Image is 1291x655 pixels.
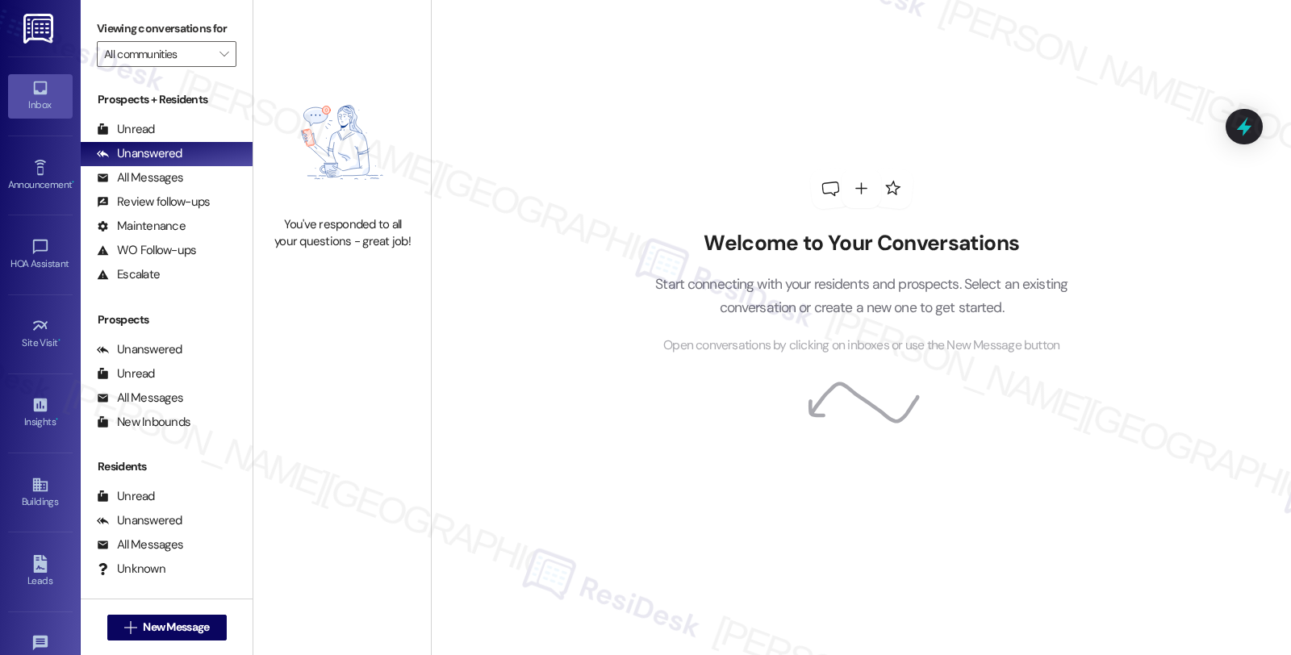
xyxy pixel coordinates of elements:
[81,458,253,475] div: Residents
[8,312,73,356] a: Site Visit •
[97,145,182,162] div: Unanswered
[97,536,183,553] div: All Messages
[81,311,253,328] div: Prospects
[631,273,1093,319] p: Start connecting with your residents and prospects. Select an existing conversation or create a n...
[124,621,136,634] i: 
[97,512,182,529] div: Unanswered
[143,619,209,636] span: New Message
[97,218,186,235] div: Maintenance
[97,390,183,407] div: All Messages
[8,74,73,118] a: Inbox
[97,414,190,431] div: New Inbounds
[271,216,413,251] div: You've responded to all your questions - great job!
[219,48,228,60] i: 
[271,77,413,207] img: empty-state
[8,550,73,594] a: Leads
[631,231,1093,257] h2: Welcome to Your Conversations
[97,561,165,578] div: Unknown
[8,391,73,435] a: Insights •
[8,233,73,277] a: HOA Assistant
[97,242,196,259] div: WO Follow-ups
[97,488,155,505] div: Unread
[97,365,155,382] div: Unread
[97,169,183,186] div: All Messages
[8,471,73,515] a: Buildings
[97,341,182,358] div: Unanswered
[97,266,160,283] div: Escalate
[107,615,227,640] button: New Message
[72,177,74,188] span: •
[81,91,253,108] div: Prospects + Residents
[58,335,61,346] span: •
[97,16,236,41] label: Viewing conversations for
[663,336,1059,356] span: Open conversations by clicking on inboxes or use the New Message button
[97,194,210,211] div: Review follow-ups
[104,41,211,67] input: All communities
[23,14,56,44] img: ResiDesk Logo
[56,414,58,425] span: •
[97,121,155,138] div: Unread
